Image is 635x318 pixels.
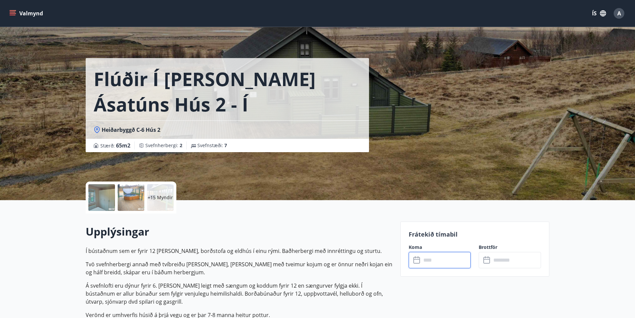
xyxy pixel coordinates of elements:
span: Stærð : [100,141,130,149]
label: Brottför [479,244,541,251]
p: Tvö svefnherbergi annað með tvíbreiðu [PERSON_NAME], [PERSON_NAME] með tveimur kojum og er önnur ... [86,260,392,276]
button: menu [8,7,46,19]
h1: Flúðir í [PERSON_NAME] Ásatúns hús 2 - í [GEOGRAPHIC_DATA] E [94,66,361,117]
p: Í bústaðnum sem er fyrir 12 [PERSON_NAME], borðstofa og eldhús í einu rými. Baðherbergi með innré... [86,247,392,255]
span: Heiðarbyggð C-6 Hús 2 [102,126,160,133]
p: +15 Myndir [148,194,173,201]
span: 65 m2 [116,142,130,149]
span: Svefnherbergi : [145,142,182,149]
span: 2 [180,142,182,148]
label: Koma [409,244,471,251]
span: 7 [224,142,227,148]
button: ÍS [588,7,610,19]
span: A [617,10,621,17]
button: A [611,5,627,21]
h2: Upplýsingar [86,224,392,239]
p: Á svefnlofti eru dýnur fyrir 6. [PERSON_NAME] leigt með sængum og koddum fyrir 12 en sængurver fy... [86,282,392,306]
span: Svefnstæði : [197,142,227,149]
p: Frátekið tímabil [409,230,541,239]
